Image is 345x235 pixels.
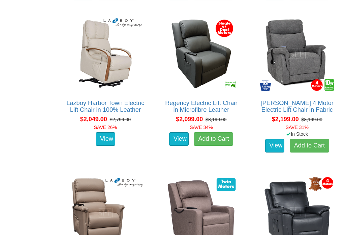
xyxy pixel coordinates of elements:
[66,15,145,93] img: Lazboy Harbor Town Electric Lift Chair in 100% Leather
[194,132,233,146] a: Add to Cart
[96,132,115,146] a: View
[253,131,341,137] div: In Stock
[258,15,336,93] img: Dalton 4 Motor Electric Lift Chair in Fabric
[165,100,237,113] a: Regency Electric Lift Chair in Microfibre Leather
[190,125,213,130] font: SAVE 34%
[286,125,309,130] font: SAVE 31%
[176,116,203,123] span: $2,099.00
[261,100,334,113] a: [PERSON_NAME] 4 Motor Electric Lift Chair in Fabric
[94,125,117,130] font: SAVE 26%
[265,139,285,153] a: View
[162,15,240,93] img: Regency Electric Lift Chair in Microfibre Leather
[110,117,131,122] del: $2,799.00
[302,117,322,122] del: $3,199.00
[169,132,189,146] a: View
[290,139,329,153] a: Add to Cart
[206,117,226,122] del: $3,199.00
[272,116,299,123] span: $2,199.00
[80,116,107,123] span: $2,049.00
[66,100,144,113] a: Lazboy Harbor Town Electric Lift Chair in 100% Leather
